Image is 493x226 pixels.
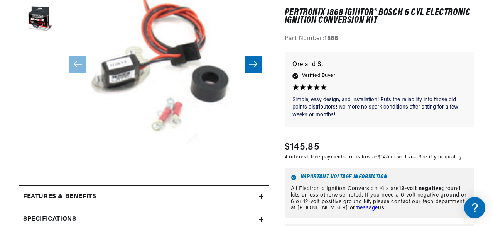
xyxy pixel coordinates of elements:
span: $145.85 [285,140,319,154]
p: All Electronic Ignition Conversion Kits are ground kits unless otherwise noted. If you need a 6-v... [291,186,468,212]
strong: 12-volt negative [399,186,442,192]
h6: Important Voltage Information [291,175,468,180]
p: Oreland S. [292,59,466,70]
summary: Features & Benefits [19,186,269,208]
span: Affirm [408,155,417,159]
h2: Features & Benefits [23,192,96,202]
button: Load image 2 in gallery view [19,1,58,39]
button: Slide right [245,56,262,73]
span: Verified Buyer [302,72,335,80]
a: message [355,206,378,211]
a: See if you qualify - Learn more about Affirm Financing (opens in modal) [419,155,462,160]
p: 4 interest-free payments or as low as /mo with . [285,154,462,161]
button: Slide left [69,56,86,73]
h1: PerTronix 1868 Ignitor® Bosch 6 cyl Electronic Ignition Conversion Kit [285,9,474,25]
h2: Specifications [23,214,76,224]
p: Simple, easy design, and installation! Puts the reliability into those old points distributors! N... [292,96,466,119]
div: Part Number: [285,34,474,44]
strong: 1868 [324,36,338,42]
span: $14 [378,155,386,160]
